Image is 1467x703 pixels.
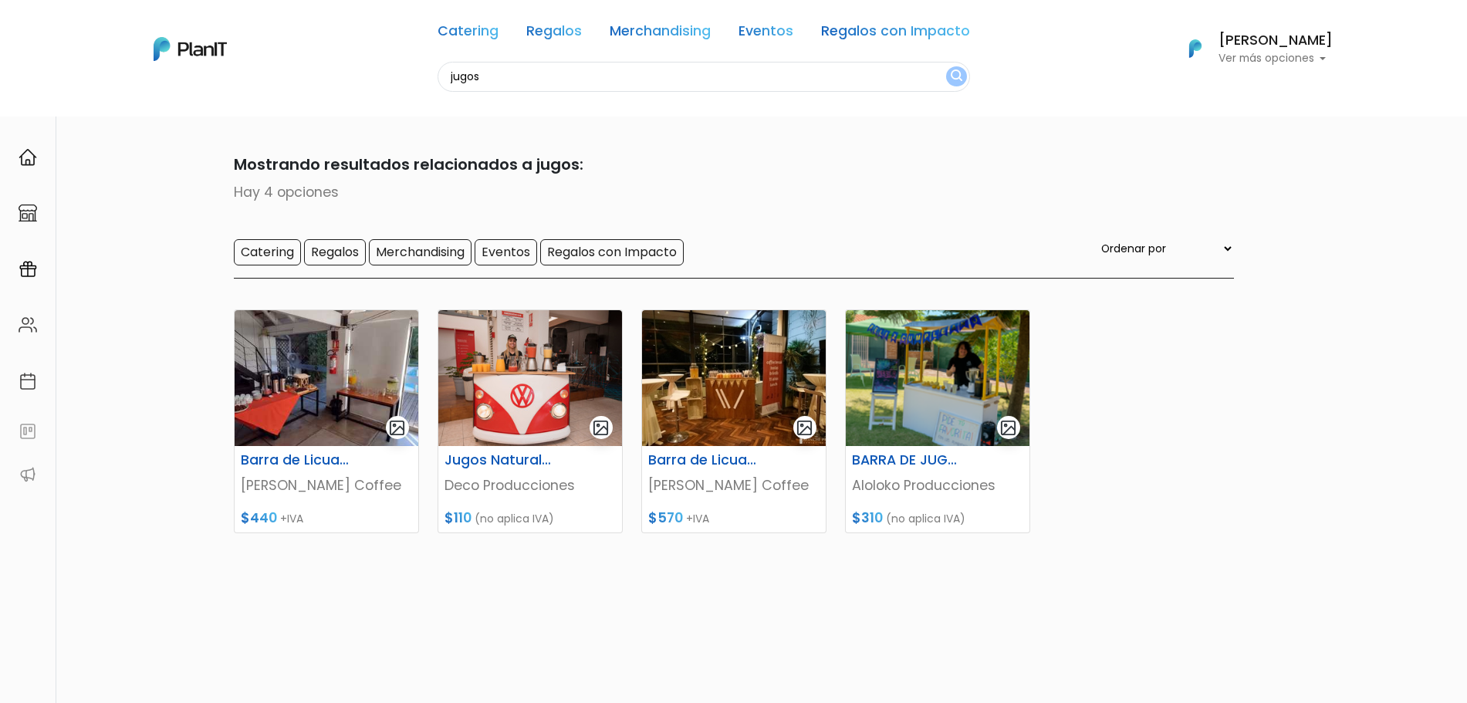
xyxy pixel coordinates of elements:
[642,310,826,446] img: thumb_1597116034-1137313176.jpg
[1219,34,1333,48] h6: [PERSON_NAME]
[1219,53,1333,64] p: Ver más opciones
[444,475,616,495] p: Deco Producciones
[19,260,37,279] img: campaigns-02234683943229c281be62815700db0a1741e53638e28bf9629b52c665b00959.svg
[648,475,820,495] p: [PERSON_NAME] Coffee
[19,316,37,334] img: people-662611757002400ad9ed0e3c099ab2801c6687ba6c219adb57efc949bc21e19d.svg
[852,509,883,527] span: $310
[475,511,554,526] span: (no aplica IVA)
[19,148,37,167] img: home-e721727adea9d79c4d83392d1f703f7f8bce08238fde08b1acbfd93340b81755.svg
[1178,32,1212,66] img: PlanIt Logo
[999,419,1017,437] img: gallery-light
[438,62,970,92] input: Buscá regalos, desayunos, y más
[234,182,1234,202] p: Hay 4 opciones
[846,310,1029,446] img: thumb_ChatGPT_Image_15_jul_2025__12_14_01.png
[241,475,412,495] p: [PERSON_NAME] Coffee
[641,309,826,533] a: gallery-light Barra de Licuados y Milkshakes [PERSON_NAME] Coffee $570 +IVA
[232,452,358,468] h6: Barra de Licuados y Milk Shakes
[639,452,766,468] h6: Barra de Licuados y Milkshakes
[369,239,472,265] input: Merchandising
[304,239,366,265] input: Regalos
[592,419,610,437] img: gallery-light
[843,452,969,468] h6: BARRA DE JUGOS
[686,511,709,526] span: +IVA
[845,309,1030,533] a: gallery-light BARRA DE JUGOS Aloloko Producciones $310 (no aplica IVA)
[821,25,970,43] a: Regalos con Impacto
[540,239,684,265] input: Regalos con Impacto
[19,204,37,222] img: marketplace-4ceaa7011d94191e9ded77b95e3339b90024bf715f7c57f8cf31f2d8c509eaba.svg
[796,419,813,437] img: gallery-light
[444,509,472,527] span: $110
[1169,29,1333,69] button: PlanIt Logo [PERSON_NAME] Ver más opciones
[438,310,622,446] img: thumb_Carrtito_jugos_naturales.jpg
[526,25,582,43] a: Regalos
[388,419,406,437] img: gallery-light
[19,465,37,484] img: partners-52edf745621dab592f3b2c58e3bca9d71375a7ef29c3b500c9f145b62cc070d4.svg
[241,509,277,527] span: $440
[154,37,227,61] img: PlanIt Logo
[951,69,962,84] img: search_button-432b6d5273f82d61273b3651a40e1bd1b912527efae98b1b7a1b2c0702e16a8d.svg
[280,511,303,526] span: +IVA
[234,153,1234,176] p: Mostrando resultados relacionados a jugos:
[438,25,499,43] a: Catering
[610,25,711,43] a: Merchandising
[234,309,419,533] a: gallery-light Barra de Licuados y Milk Shakes [PERSON_NAME] Coffee $440 +IVA
[235,310,418,446] img: thumb_WhatsApp_Image_2022-05-03_at_13.50.34__2_.jpeg
[648,509,683,527] span: $570
[886,511,965,526] span: (no aplica IVA)
[19,422,37,441] img: feedback-78b5a0c8f98aac82b08bfc38622c3050aee476f2c9584af64705fc4e61158814.svg
[739,25,793,43] a: Eventos
[852,475,1023,495] p: Aloloko Producciones
[475,239,537,265] input: Eventos
[234,239,301,265] input: Catering
[19,372,37,390] img: calendar-87d922413cdce8b2cf7b7f5f62616a5cf9e4887200fb71536465627b3292af00.svg
[438,309,623,533] a: gallery-light Jugos Naturales Deco Producciones $110 (no aplica IVA)
[435,452,562,468] h6: Jugos Naturales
